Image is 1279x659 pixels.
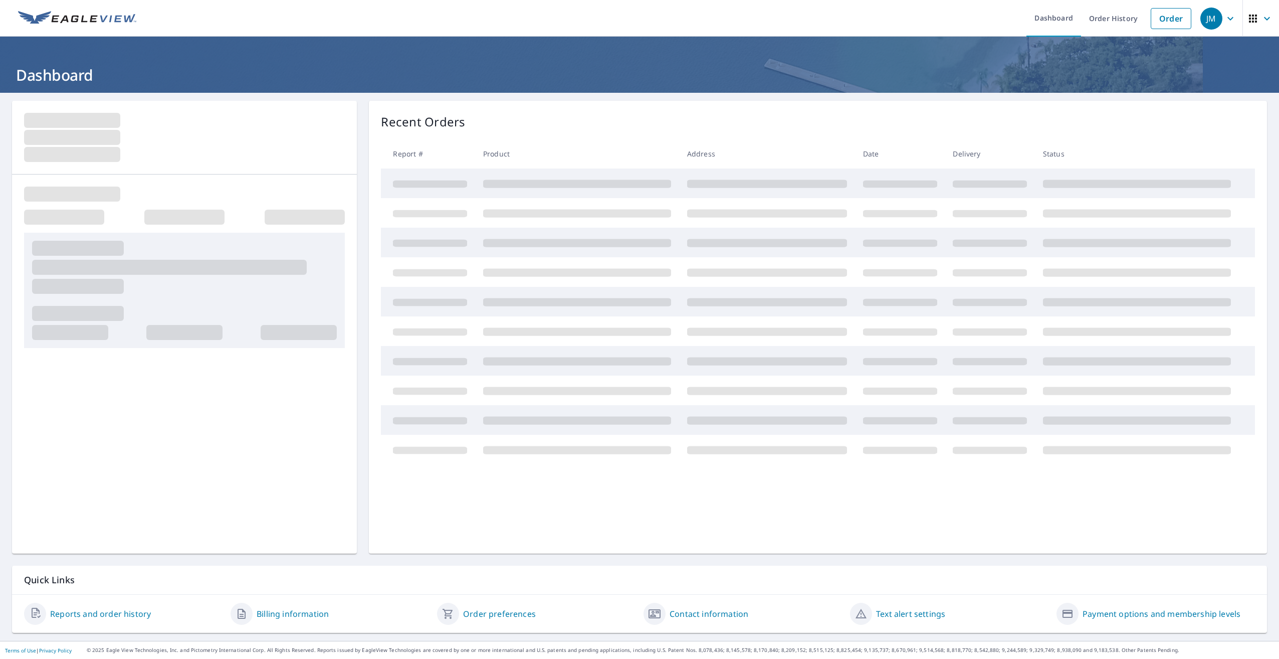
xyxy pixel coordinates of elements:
[1151,8,1191,29] a: Order
[1200,8,1222,30] div: JM
[12,65,1267,85] h1: Dashboard
[463,608,536,620] a: Order preferences
[945,139,1035,169] th: Delivery
[5,647,36,654] a: Terms of Use
[876,608,945,620] a: Text alert settings
[18,11,136,26] img: EV Logo
[39,647,72,654] a: Privacy Policy
[50,608,151,620] a: Reports and order history
[670,608,748,620] a: Contact information
[381,113,465,131] p: Recent Orders
[855,139,945,169] th: Date
[5,647,72,653] p: |
[24,574,1255,586] p: Quick Links
[1083,608,1240,620] a: Payment options and membership levels
[257,608,329,620] a: Billing information
[475,139,679,169] th: Product
[679,139,855,169] th: Address
[381,139,475,169] th: Report #
[87,646,1274,654] p: © 2025 Eagle View Technologies, Inc. and Pictometry International Corp. All Rights Reserved. Repo...
[1035,139,1239,169] th: Status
